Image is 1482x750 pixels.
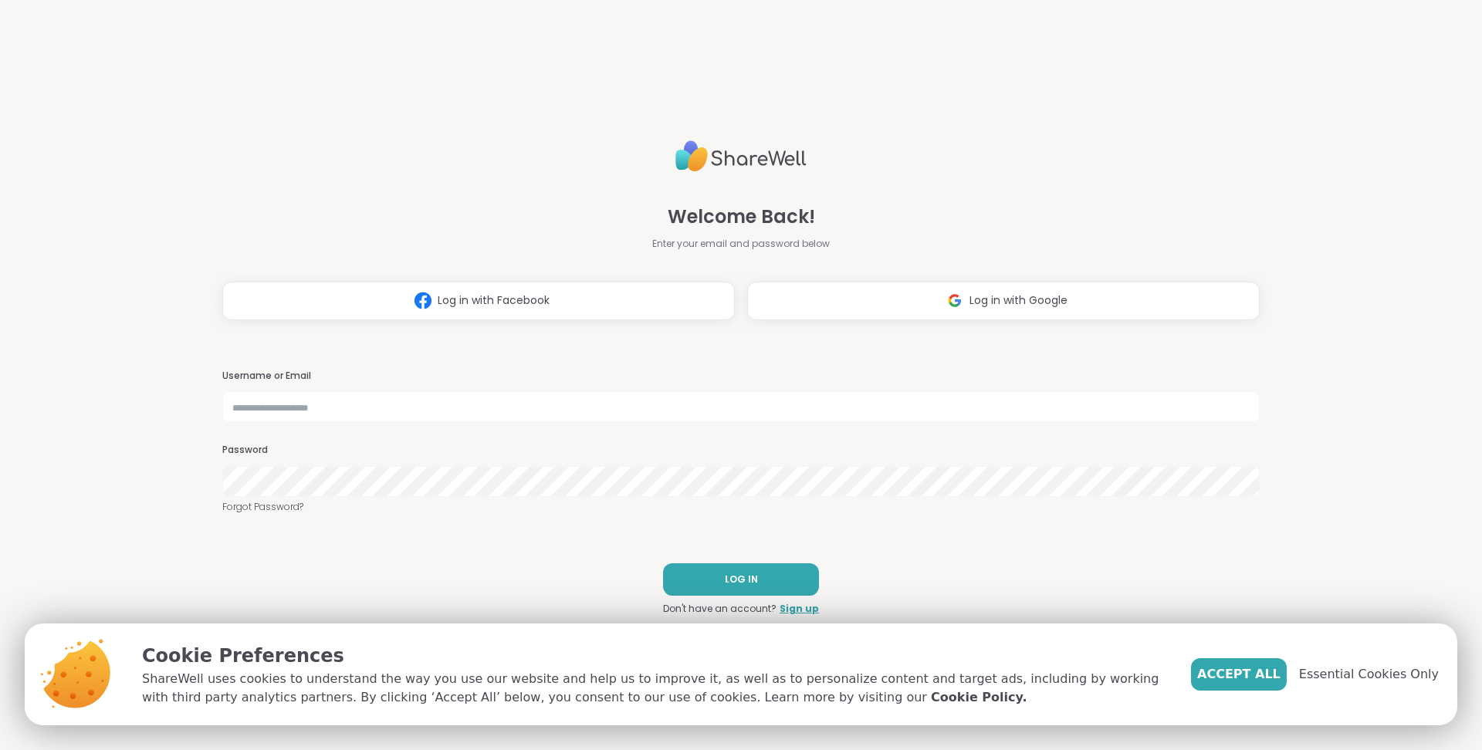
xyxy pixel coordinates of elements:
[142,670,1166,707] p: ShareWell uses cookies to understand the way you use our website and help us to improve it, as we...
[940,286,969,315] img: ShareWell Logomark
[652,237,830,251] span: Enter your email and password below
[142,642,1166,670] p: Cookie Preferences
[1299,665,1439,684] span: Essential Cookies Only
[675,134,807,178] img: ShareWell Logo
[663,563,819,596] button: LOG IN
[969,292,1068,309] span: Log in with Google
[222,500,1260,514] a: Forgot Password?
[438,292,550,309] span: Log in with Facebook
[222,282,735,320] button: Log in with Facebook
[408,286,438,315] img: ShareWell Logomark
[668,203,815,231] span: Welcome Back!
[222,370,1260,383] h3: Username or Email
[747,282,1260,320] button: Log in with Google
[222,444,1260,457] h3: Password
[931,688,1027,707] a: Cookie Policy.
[780,602,819,616] a: Sign up
[663,602,777,616] span: Don't have an account?
[1191,658,1287,691] button: Accept All
[1197,665,1281,684] span: Accept All
[725,573,758,586] span: LOG IN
